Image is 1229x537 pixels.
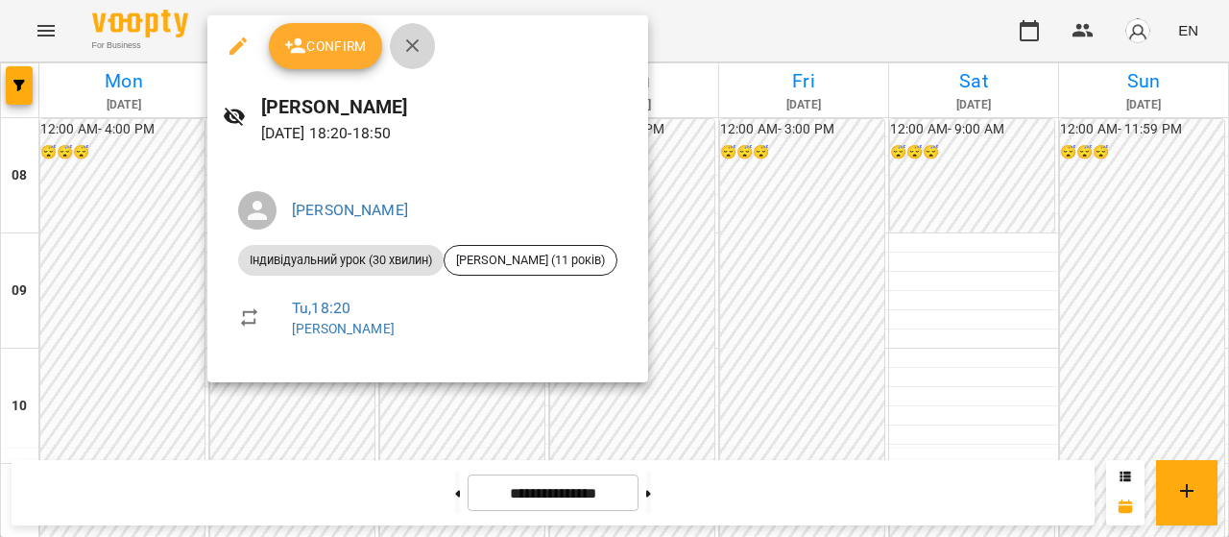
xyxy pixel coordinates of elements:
[261,122,633,145] p: [DATE] 18:20 - 18:50
[292,299,350,317] a: Tu , 18:20
[445,252,616,269] span: [PERSON_NAME] (11 років)
[269,23,382,69] button: Confirm
[292,201,408,219] a: [PERSON_NAME]
[292,321,395,336] a: [PERSON_NAME]
[284,35,367,58] span: Confirm
[238,252,444,269] span: Індивідуальний урок (30 хвилин)
[261,92,633,122] h6: [PERSON_NAME]
[444,245,617,276] div: [PERSON_NAME] (11 років)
